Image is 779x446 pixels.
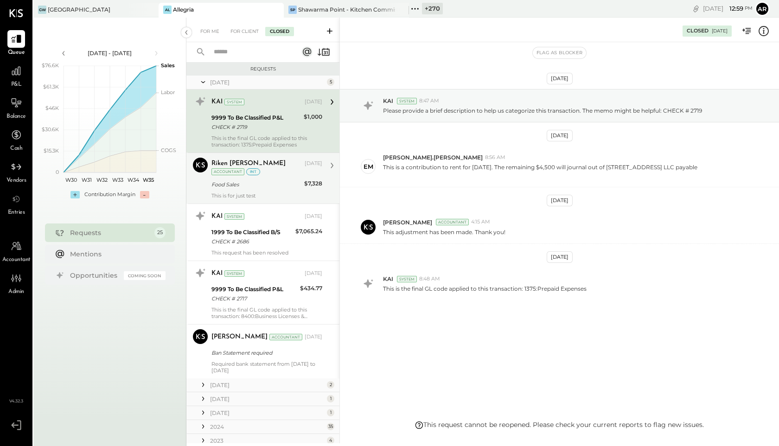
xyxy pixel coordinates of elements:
[755,1,770,16] button: Ar
[210,409,325,417] div: [DATE]
[173,6,194,13] div: Allegria
[161,89,175,96] text: Labor
[70,249,161,259] div: Mentions
[161,62,175,69] text: Sales
[246,168,260,175] div: int
[48,6,110,13] div: [GEOGRAPHIC_DATA]
[298,6,395,13] div: Shawarma Point - Kitchen Commissary
[712,28,728,34] div: [DATE]
[65,177,77,183] text: W30
[305,213,322,220] div: [DATE]
[383,228,505,236] p: This adjustment has been made. Thank you!
[196,27,224,36] div: For Me
[84,191,135,198] div: Contribution Margin
[43,83,59,90] text: $61.3K
[305,270,322,277] div: [DATE]
[288,6,297,14] div: SP
[10,145,22,153] span: Cash
[0,94,32,121] a: Balance
[547,195,573,206] div: [DATE]
[397,98,417,104] div: System
[211,249,322,256] div: This request has been resolved
[6,113,26,121] span: Balance
[211,159,286,168] div: Riken [PERSON_NAME]
[82,177,92,183] text: W31
[211,180,301,189] div: Food Sales
[211,135,322,148] div: This is the final GL code applied to this transaction: 1375:Prepaid Expenses
[226,27,263,36] div: For Client
[0,62,32,89] a: P&L
[0,158,32,185] a: Vendors
[383,97,393,105] span: KAI
[224,99,244,105] div: System
[210,395,325,403] div: [DATE]
[547,130,573,141] div: [DATE]
[45,105,59,111] text: $46K
[0,237,32,264] a: Accountant
[422,3,443,14] div: + 270
[163,6,172,14] div: Al
[485,154,505,161] span: 8:56 AM
[154,227,166,238] div: 25
[691,4,701,13] div: copy link
[112,177,123,183] text: W33
[56,169,59,175] text: 0
[42,62,59,69] text: $76.6K
[140,191,149,198] div: -
[269,334,302,340] div: Accountant
[419,97,439,105] span: 8:47 AM
[44,147,59,154] text: $15.3K
[70,191,80,198] div: +
[70,228,150,237] div: Requests
[419,275,440,283] span: 8:48 AM
[211,168,244,175] div: Accountant
[210,78,325,86] div: [DATE]
[327,409,334,416] div: 1
[383,163,697,179] p: This is a contribution to rent for [DATE]. The remaining $4,500 will journal out of [STREET_ADDRE...
[211,228,293,237] div: 1999 To Be Classified B/S
[211,113,301,122] div: 9999 To Be Classified P&L
[70,271,119,280] div: Opportunities
[211,306,322,319] div: This is the final GL code applied to this transaction: 8400:Business Licenses & Permits (sub-acco...
[327,381,334,389] div: 2
[305,333,322,341] div: [DATE]
[383,285,587,293] p: This is the final GL code applied to this transaction: 1375:Prepaid Expenses
[305,98,322,106] div: [DATE]
[8,288,24,296] span: Admin
[436,219,469,225] div: Accountant
[211,97,223,107] div: KAI
[191,66,335,72] div: Requests
[70,49,149,57] div: [DATE] - [DATE]
[124,271,166,280] div: Coming Soon
[533,47,586,58] button: Flag as Blocker
[211,122,301,132] div: CHECK # 2719
[211,361,322,374] div: Required bank statement from [DATE] to [DATE]
[211,237,293,246] div: CHECK # 2686
[547,251,573,263] div: [DATE]
[383,275,393,283] span: KAI
[210,381,325,389] div: [DATE]
[471,218,490,226] span: 4:15 AM
[304,112,322,121] div: $1,000
[703,4,753,13] div: [DATE]
[300,284,322,293] div: $434.77
[8,209,25,217] span: Entries
[211,269,223,278] div: KAI
[0,190,32,217] a: Entries
[8,49,25,57] span: Queue
[143,177,154,183] text: W35
[2,256,31,264] span: Accountant
[210,437,325,445] div: 2023
[364,162,373,171] div: em
[210,423,325,431] div: 2024
[11,81,22,89] span: P&L
[127,177,139,183] text: W34
[0,126,32,153] a: Cash
[304,179,322,188] div: $7,328
[211,212,223,221] div: KAI
[96,177,108,183] text: W32
[211,192,322,199] div: This is for just test
[161,147,176,153] text: COGS
[265,27,294,36] div: Closed
[305,160,322,167] div: [DATE]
